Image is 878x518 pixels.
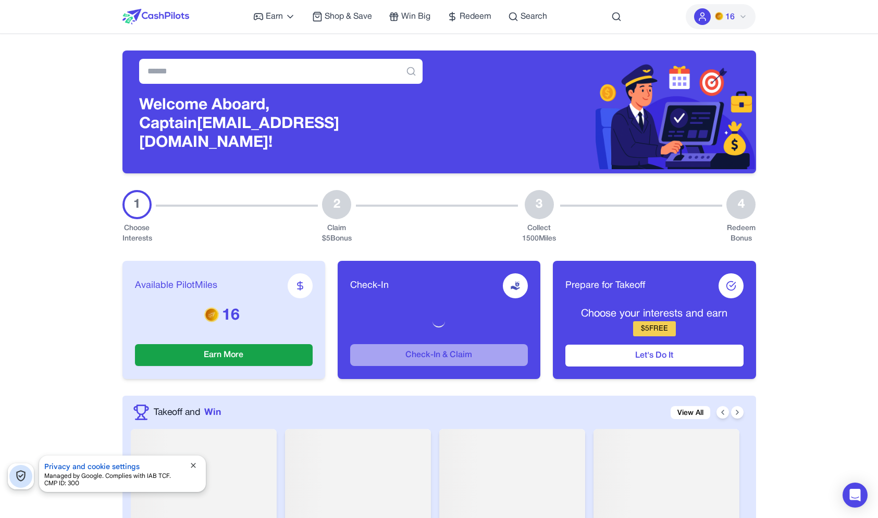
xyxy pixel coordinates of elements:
span: 16 [725,11,735,23]
span: Prepare for Takeoff [565,279,645,293]
a: View All [671,406,710,419]
button: Let's Do It [565,345,743,367]
img: receive-dollar [510,281,521,291]
img: PMs [204,307,219,322]
span: Available PilotMiles [135,279,217,293]
p: Choose your interests and earn [565,307,743,321]
div: Collect 1500 Miles [522,223,556,244]
div: 3 [525,190,554,219]
a: Win Big [389,10,430,23]
div: Open Intercom Messenger [843,483,868,508]
span: Shop & Save [325,10,372,23]
span: Redeem [460,10,491,23]
div: 1 [122,190,152,219]
span: Takeoff and [154,406,200,419]
img: PMs [715,12,723,20]
a: Redeem [447,10,491,23]
div: Choose Interests [122,223,152,244]
div: Redeem Bonus [726,223,756,244]
p: 16 [135,307,313,325]
button: Earn More [135,344,313,366]
span: Win [204,406,221,419]
div: 2 [322,190,351,219]
a: Search [508,10,547,23]
img: Header decoration [439,55,756,169]
span: Earn [266,10,283,23]
a: Takeoff andWin [154,406,221,419]
div: Claim $ 5 Bonus [322,223,352,244]
span: Check-In [350,279,389,293]
button: Check-In & Claim [350,344,528,366]
div: 4 [726,190,756,219]
img: CashPilots Logo [122,9,189,24]
div: $ 5 FREE [633,321,676,336]
span: Win Big [401,10,430,23]
button: PMs16 [686,4,756,29]
a: Shop & Save [312,10,372,23]
a: Earn [253,10,295,23]
h3: Welcome Aboard, Captain [EMAIL_ADDRESS][DOMAIN_NAME]! [139,96,423,153]
span: Search [521,10,547,23]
